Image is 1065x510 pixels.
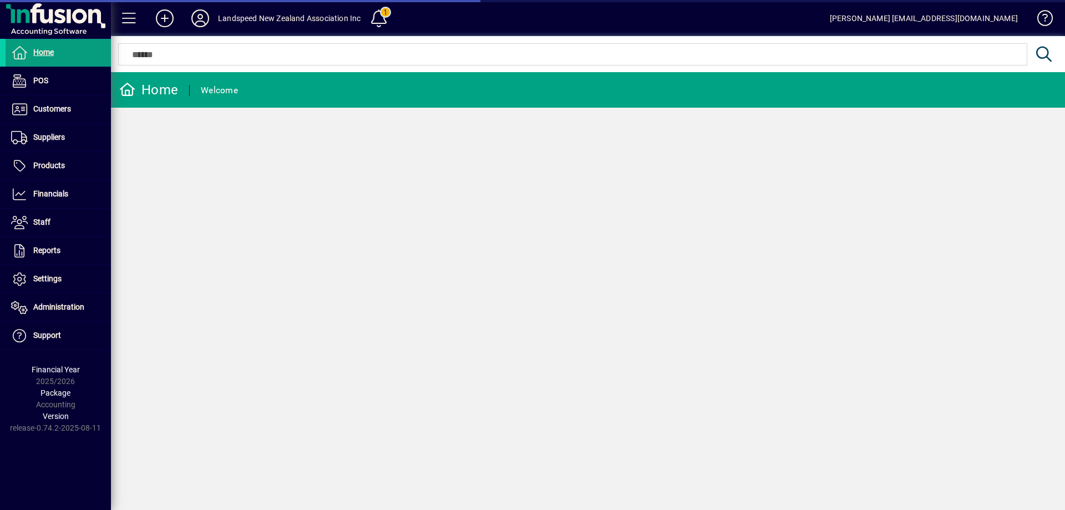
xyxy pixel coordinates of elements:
span: Administration [33,302,84,311]
span: Version [43,412,69,421]
span: Financial Year [32,365,80,374]
a: Staff [6,209,111,236]
span: Home [33,48,54,57]
div: Home [119,81,178,99]
span: Package [40,388,70,397]
a: Suppliers [6,124,111,152]
span: Financials [33,189,68,198]
a: Reports [6,237,111,265]
span: Reports [33,246,60,255]
div: [PERSON_NAME] [EMAIL_ADDRESS][DOMAIN_NAME] [830,9,1018,27]
a: Settings [6,265,111,293]
div: Welcome [201,82,238,99]
button: Add [147,8,182,28]
span: Suppliers [33,133,65,142]
a: Products [6,152,111,180]
span: Products [33,161,65,170]
span: Customers [33,104,71,113]
a: Financials [6,180,111,208]
a: Support [6,322,111,350]
a: POS [6,67,111,95]
span: Staff [33,218,50,226]
button: Profile [182,8,218,28]
span: POS [33,76,48,85]
span: Settings [33,274,62,283]
a: Customers [6,95,111,123]
a: Knowledge Base [1029,2,1051,38]
div: Landspeed New Zealand Association Inc [218,9,361,27]
a: Administration [6,294,111,321]
span: Support [33,331,61,340]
